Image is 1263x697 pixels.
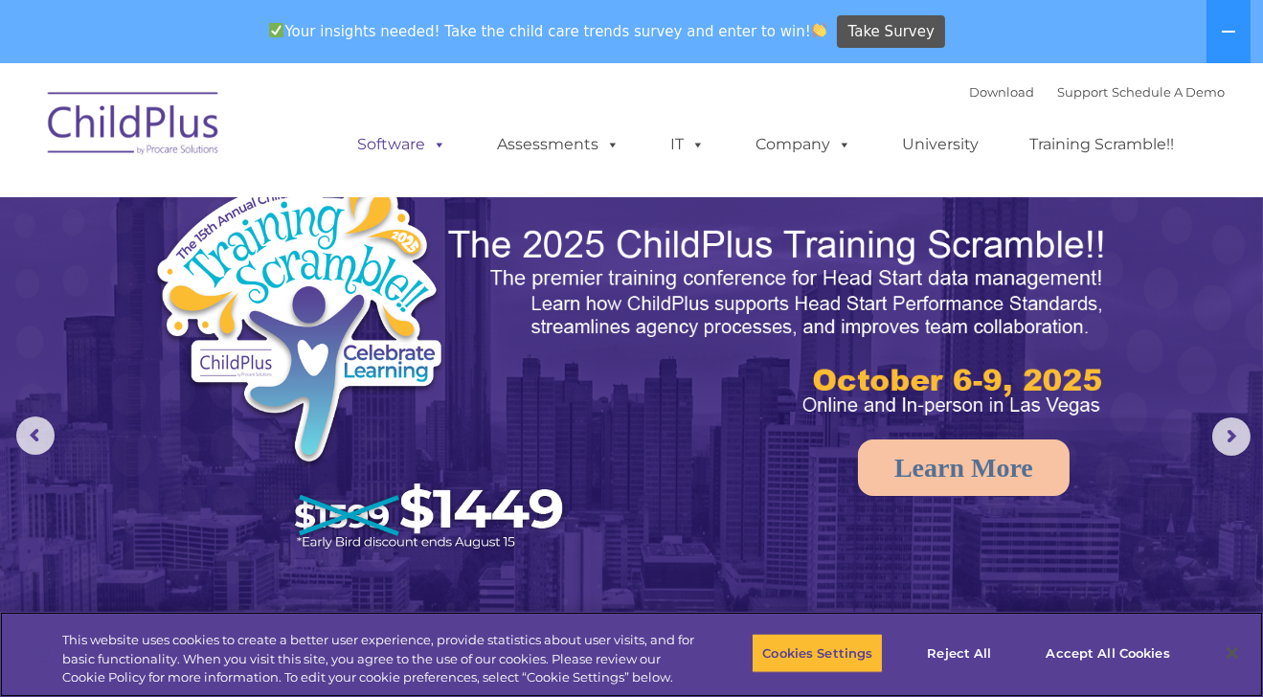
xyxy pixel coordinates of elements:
[899,633,1019,673] button: Reject All
[1035,633,1180,673] button: Accept All Cookies
[970,84,1226,100] font: |
[848,15,935,49] span: Take Survey
[269,23,283,37] img: ✅
[1113,84,1226,100] a: Schedule A Demo
[1011,125,1194,164] a: Training Scramble!!
[737,125,871,164] a: Company
[970,84,1035,100] a: Download
[1211,632,1253,674] button: Close
[1058,84,1109,100] a: Support
[858,439,1070,496] a: Learn More
[339,125,466,164] a: Software
[38,79,230,174] img: ChildPlus by Procare Solutions
[884,125,999,164] a: University
[812,23,826,37] img: 👏
[837,15,945,49] a: Take Survey
[261,12,835,50] span: Your insights needed! Take the child care trends survey and enter to win!
[479,125,640,164] a: Assessments
[62,631,694,687] div: This website uses cookies to create a better user experience, provide statistics about user visit...
[266,126,325,141] span: Last name
[752,633,883,673] button: Cookies Settings
[652,125,725,164] a: IT
[266,205,348,219] span: Phone number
